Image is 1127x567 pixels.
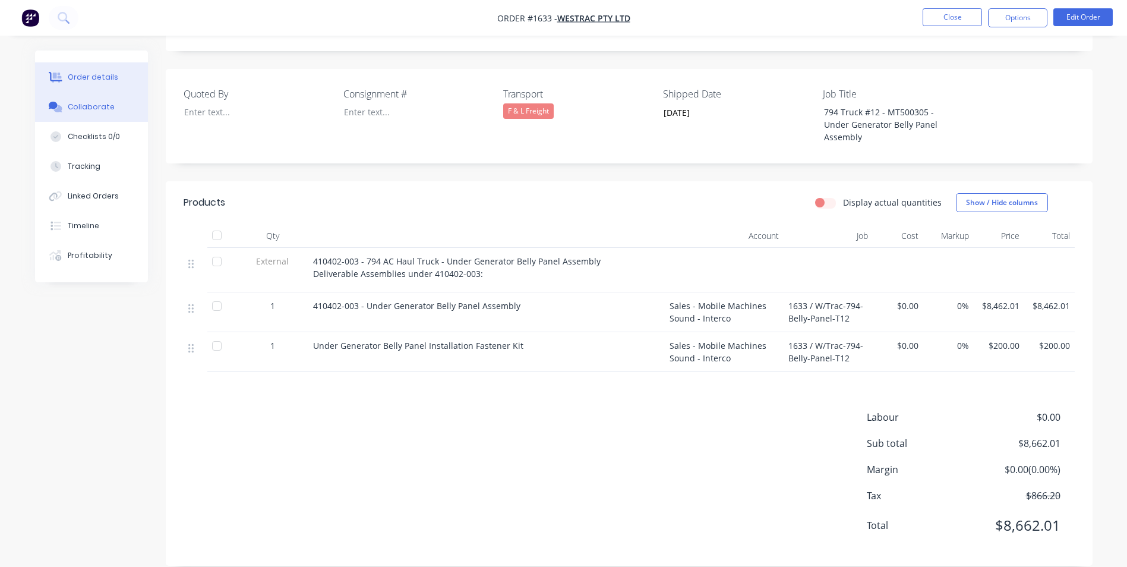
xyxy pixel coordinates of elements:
[972,489,1060,503] span: $866.20
[978,300,1019,312] span: $8,462.01
[815,103,963,146] div: 794 Truck #12 - MT500305 - Under Generator Belly Panel Assembly
[313,340,523,351] span: Under Generator Belly Panel Installation Fastener Kit
[497,12,557,24] span: Order #1633 -
[867,436,973,451] span: Sub total
[35,92,148,122] button: Collaborate
[988,8,1047,27] button: Options
[1053,8,1113,26] button: Edit Order
[68,250,112,261] div: Profitability
[956,193,1048,212] button: Show / Hide columns
[21,9,39,27] img: Factory
[867,462,973,477] span: Margin
[1029,300,1070,312] span: $8,462.01
[270,339,275,352] span: 1
[313,300,520,311] span: 410402-003 - Under Generator Belly Panel Assembly
[35,152,148,181] button: Tracking
[877,339,918,352] span: $0.00
[784,292,873,332] div: 1633 / W/Trac-794-Belly-Panel-T12
[68,72,118,83] div: Order details
[35,211,148,241] button: Timeline
[343,87,492,101] label: Consignment #
[665,292,784,332] div: Sales - Mobile Machines Sound - Interco
[867,410,973,424] span: Labour
[823,87,971,101] label: Job Title
[972,515,1060,536] span: $8,662.01
[928,300,969,312] span: 0%
[68,220,99,231] div: Timeline
[923,224,974,248] div: Markup
[972,410,1060,424] span: $0.00
[843,196,942,209] label: Display actual quantities
[242,255,304,267] span: External
[665,332,784,372] div: Sales - Mobile Machines Sound - Interco
[1029,339,1070,352] span: $200.00
[655,104,803,122] input: Enter date
[68,161,100,172] div: Tracking
[237,224,308,248] div: Qty
[35,241,148,270] button: Profitability
[663,87,812,101] label: Shipped Date
[867,489,973,503] span: Tax
[877,300,918,312] span: $0.00
[557,12,630,24] a: WesTrac Pty Ltd
[867,518,973,533] span: Total
[503,87,652,101] label: Transport
[928,339,969,352] span: 0%
[873,224,923,248] div: Cost
[1024,224,1075,248] div: Total
[784,332,873,372] div: 1633 / W/Trac-794-Belly-Panel-T12
[184,196,225,210] div: Products
[974,224,1024,248] div: Price
[35,122,148,152] button: Checklists 0/0
[972,436,1060,451] span: $8,662.01
[784,224,873,248] div: Job
[972,462,1060,477] span: $0.00 ( 0.00 %)
[35,62,148,92] button: Order details
[665,224,784,248] div: Account
[978,339,1019,352] span: $200.00
[270,300,275,312] span: 1
[184,87,332,101] label: Quoted By
[923,8,982,26] button: Close
[503,103,554,119] div: F & L Freight
[68,102,115,112] div: Collaborate
[68,191,119,201] div: Linked Orders
[68,131,120,142] div: Checklists 0/0
[35,181,148,211] button: Linked Orders
[313,256,601,279] span: 410402-003 - 794 AC Haul Truck - Under Generator Belly Panel Assembly Deliverable Assemblies unde...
